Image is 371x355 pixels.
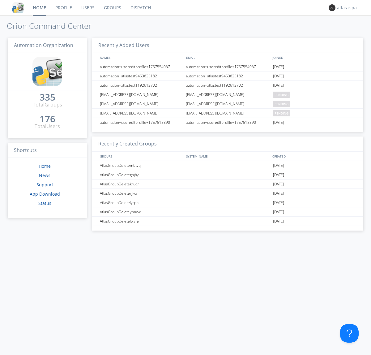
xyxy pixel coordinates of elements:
div: CREATED [271,152,357,161]
a: AtlasGroupDeletembtvq[DATE] [92,161,363,170]
a: App Download [30,191,60,197]
div: automation+atlastest1192613702 [98,81,184,90]
a: AtlasGroupDeletelwsfe[DATE] [92,217,363,226]
div: AtlasGroupDeletelwsfe [98,217,184,226]
div: 176 [40,116,55,122]
h3: Shortcuts [8,143,87,158]
div: [EMAIL_ADDRESS][DOMAIN_NAME] [184,99,271,108]
span: [DATE] [273,189,284,198]
span: [DATE] [273,118,284,127]
a: AtlasGroupDeleteynncw[DATE] [92,207,363,217]
a: Support [36,182,53,188]
div: [EMAIL_ADDRESS][DOMAIN_NAME] [98,90,184,99]
span: [DATE] [273,62,284,71]
div: SYSTEM_NAME [185,152,271,161]
div: Total Users [35,123,60,130]
a: Home [39,163,51,169]
div: automation+atlastest9453635182 [184,71,271,80]
div: [EMAIL_ADDRESS][DOMAIN_NAME] [184,90,271,99]
span: [DATE] [273,170,284,180]
a: AtlasGroupDeletegnjhy[DATE] [92,170,363,180]
div: [EMAIL_ADDRESS][DOMAIN_NAME] [98,109,184,118]
span: [DATE] [273,217,284,226]
a: automation+atlastest1192613702automation+atlastest1192613702[DATE] [92,81,363,90]
a: [EMAIL_ADDRESS][DOMAIN_NAME][EMAIL_ADDRESS][DOMAIN_NAME]pending [92,109,363,118]
span: [DATE] [273,198,284,207]
img: cddb5a64eb264b2086981ab96f4c1ba7 [12,2,23,13]
a: Status [38,200,51,206]
div: JOINED [271,53,357,62]
h3: Recently Created Groups [92,136,363,152]
span: [DATE] [273,207,284,217]
img: 373638.png [329,4,335,11]
a: News [39,172,50,178]
div: NAMES [98,53,183,62]
div: automation+usereditprofile+1757515390 [184,118,271,127]
a: AtlasGroupDeletekruqr[DATE] [92,180,363,189]
div: AtlasGroupDeletembtvq [98,161,184,170]
div: Total Groups [33,101,62,108]
div: GROUPS [98,152,183,161]
div: [EMAIL_ADDRESS][DOMAIN_NAME] [184,109,271,118]
div: [EMAIL_ADDRESS][DOMAIN_NAME] [98,99,184,108]
span: Automation Organization [14,42,73,49]
span: pending [273,92,290,98]
img: cddb5a64eb264b2086981ab96f4c1ba7 [32,57,62,86]
iframe: Toggle Customer Support [340,324,359,343]
div: automation+atlastest9453635182 [98,71,184,80]
span: pending [273,110,290,116]
div: AtlasGroupDeletekruqr [98,180,184,188]
div: AtlasGroupDeletelyrpp [98,198,184,207]
span: [DATE] [273,81,284,90]
div: 335 [40,94,55,100]
div: EMAIL [185,53,271,62]
span: [DATE] [273,161,284,170]
div: automation+usereditprofile+1757554037 [184,62,271,71]
a: automation+usereditprofile+1757515390automation+usereditprofile+1757515390[DATE] [92,118,363,127]
span: [DATE] [273,180,284,189]
span: [DATE] [273,71,284,81]
div: automation+usereditprofile+1757515390 [98,118,184,127]
div: automation+usereditprofile+1757554037 [98,62,184,71]
a: AtlasGroupDeletelyrpp[DATE] [92,198,363,207]
div: AtlasGroupDeletegnjhy [98,170,184,179]
a: [EMAIL_ADDRESS][DOMAIN_NAME][EMAIL_ADDRESS][DOMAIN_NAME]pending [92,99,363,109]
a: 176 [40,116,55,123]
a: [EMAIL_ADDRESS][DOMAIN_NAME][EMAIL_ADDRESS][DOMAIN_NAME]pending [92,90,363,99]
div: atlas+spanish0002 [337,5,360,11]
h3: Recently Added Users [92,38,363,53]
a: automation+atlastest9453635182automation+atlastest9453635182[DATE] [92,71,363,81]
span: pending [273,101,290,107]
a: automation+usereditprofile+1757554037automation+usereditprofile+1757554037[DATE] [92,62,363,71]
div: AtlasGroupDeleterjiva [98,189,184,198]
div: AtlasGroupDeleteynncw [98,207,184,216]
a: 335 [40,94,55,101]
a: AtlasGroupDeleterjiva[DATE] [92,189,363,198]
div: automation+atlastest1192613702 [184,81,271,90]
